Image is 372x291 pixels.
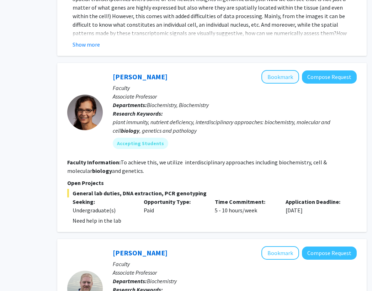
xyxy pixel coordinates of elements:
p: Associate Professor [113,268,357,277]
b: Faculty Information: [67,159,121,166]
span: Biochemistry [147,277,177,285]
div: 5 - 10 hours/week [209,197,281,215]
button: Add Peter Cornish to Bookmarks [261,246,299,260]
p: Open Projects [67,179,357,187]
iframe: Chat [5,259,30,286]
b: biology [92,167,112,174]
a: [PERSON_NAME] [113,72,168,81]
fg-read-more: To achieve this, we utilize interdisciplinary approaches including biochemistry, cell & molecular... [67,159,327,174]
p: Seeking: [73,197,133,206]
button: Add Antje Heese to Bookmarks [261,70,299,84]
span: General lab duties, DNA extraction, PCR genotyping [67,189,357,197]
button: Compose Request to Peter Cornish [302,247,357,260]
b: Departments: [113,277,147,285]
span: Biochemistry, Biochemistry [147,101,209,109]
p: Need help in the lab [73,216,357,225]
b: biology [121,127,139,134]
div: plant immunity, nutrient deficiency, interdisciplinary approaches: biochemistry, molecular and ce... [113,118,357,135]
p: Application Deadline: [286,197,346,206]
button: Show more [73,40,100,49]
div: Undergraduate(s) [73,206,133,215]
p: Time Commitment: [215,197,275,206]
mat-chip: Accepting Students [113,138,168,149]
b: Research Keywords: [113,110,163,117]
a: [PERSON_NAME] [113,248,168,257]
button: Compose Request to Antje Heese [302,70,357,84]
p: Faculty [113,260,357,268]
div: [DATE] [280,197,351,215]
p: Associate Professor [113,92,357,101]
p: Faculty [113,84,357,92]
b: Departments: [113,101,147,109]
p: Opportunity Type: [144,197,204,206]
div: Paid [138,197,209,215]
